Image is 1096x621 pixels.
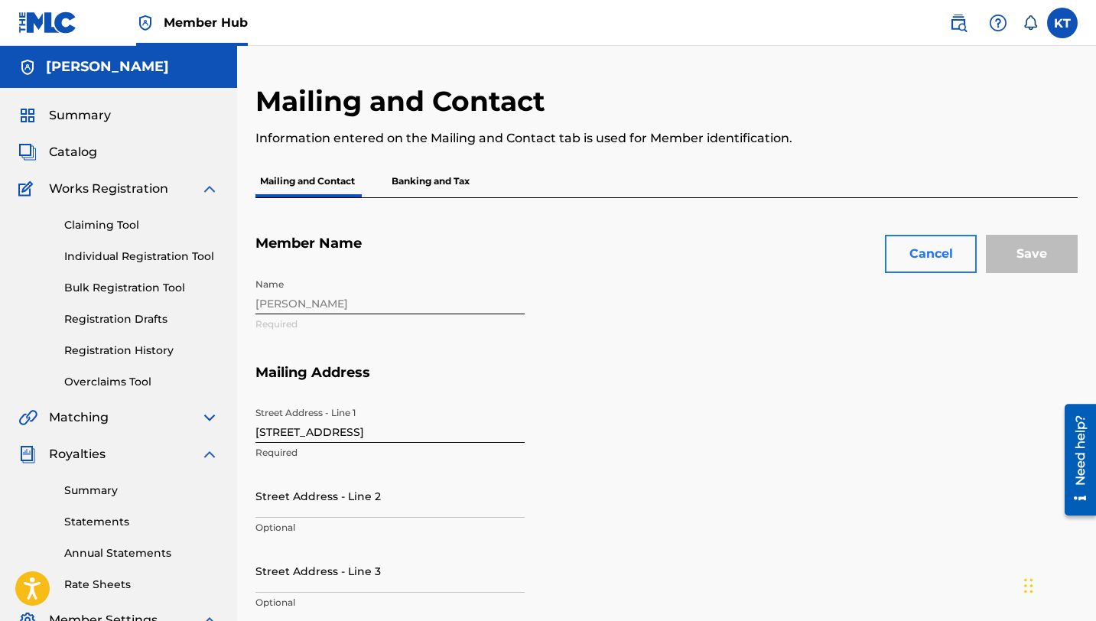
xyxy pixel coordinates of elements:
[64,545,219,561] a: Annual Statements
[49,408,109,427] span: Matching
[255,84,553,119] h2: Mailing and Contact
[18,106,111,125] a: SummarySummary
[18,408,37,427] img: Matching
[18,106,37,125] img: Summary
[18,11,77,34] img: MLC Logo
[18,143,37,161] img: Catalog
[255,446,525,460] p: Required
[64,374,219,390] a: Overclaims Tool
[255,165,359,197] p: Mailing and Contact
[989,14,1007,32] img: help
[136,14,154,32] img: Top Rightsholder
[18,445,37,463] img: Royalties
[18,58,37,76] img: Accounts
[164,14,248,31] span: Member Hub
[64,311,219,327] a: Registration Drafts
[949,14,968,32] img: search
[1053,398,1096,521] iframe: Resource Center
[1020,548,1096,621] iframe: Chat Widget
[255,235,1078,271] h5: Member Name
[1047,8,1078,38] div: User Menu
[49,143,97,161] span: Catalog
[64,343,219,359] a: Registration History
[387,165,474,197] p: Banking and Tax
[49,445,106,463] span: Royalties
[64,217,219,233] a: Claiming Tool
[18,180,38,198] img: Works Registration
[1023,15,1038,31] div: Notifications
[255,129,889,148] p: Information entered on the Mailing and Contact tab is used for Member identification.
[255,596,525,610] p: Optional
[46,58,169,76] h5: Keith Turner
[255,521,525,535] p: Optional
[49,106,111,125] span: Summary
[18,143,97,161] a: CatalogCatalog
[200,445,219,463] img: expand
[943,8,974,38] a: Public Search
[64,483,219,499] a: Summary
[64,577,219,593] a: Rate Sheets
[64,514,219,530] a: Statements
[983,8,1013,38] div: Help
[885,235,977,273] button: Cancel
[49,180,168,198] span: Works Registration
[64,280,219,296] a: Bulk Registration Tool
[1024,563,1033,609] div: Drag
[255,364,1078,400] h5: Mailing Address
[200,180,219,198] img: expand
[64,249,219,265] a: Individual Registration Tool
[200,408,219,427] img: expand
